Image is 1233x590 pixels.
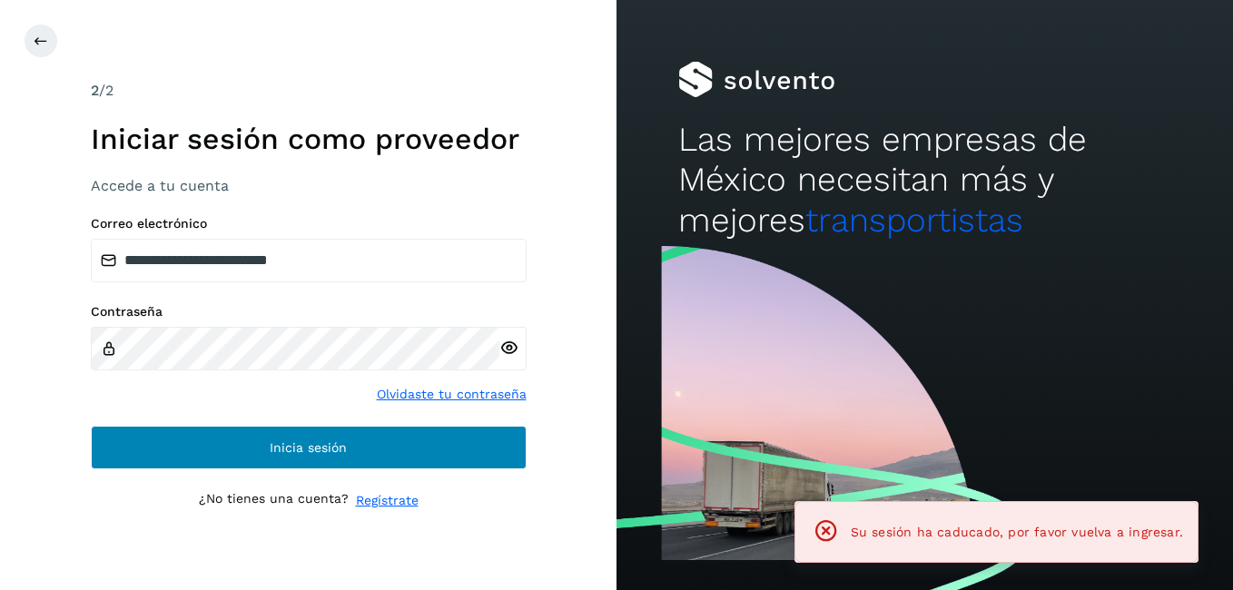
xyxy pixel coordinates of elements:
[91,122,527,156] h1: Iniciar sesión como proveedor
[356,491,419,510] a: Regístrate
[91,82,99,99] span: 2
[377,385,527,404] a: Olvidaste tu contraseña
[805,201,1023,240] span: transportistas
[91,426,527,469] button: Inicia sesión
[851,525,1183,539] span: Su sesión ha caducado, por favor vuelva a ingresar.
[91,80,527,102] div: /2
[270,441,347,454] span: Inicia sesión
[91,216,527,231] label: Correo electrónico
[91,304,527,320] label: Contraseña
[678,120,1171,241] h2: Las mejores empresas de México necesitan más y mejores
[199,491,349,510] p: ¿No tienes una cuenta?
[91,177,527,194] h3: Accede a tu cuenta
